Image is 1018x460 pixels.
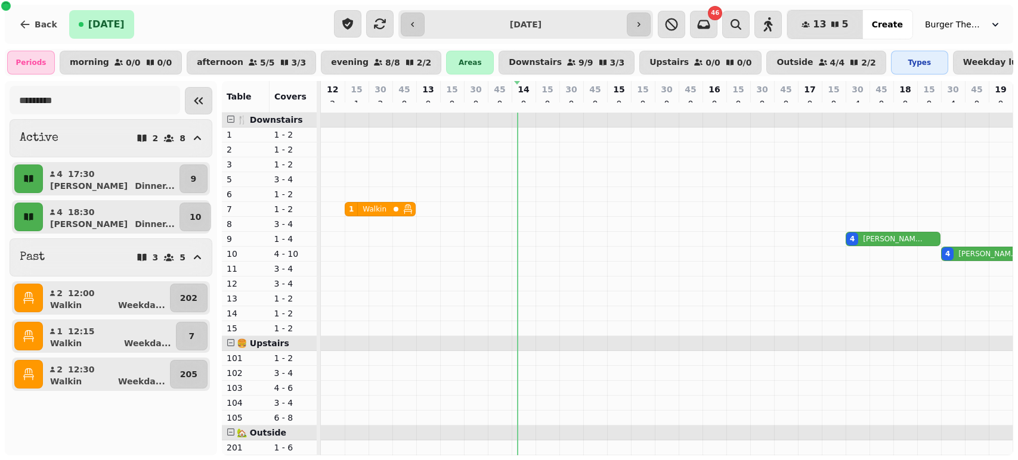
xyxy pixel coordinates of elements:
[227,352,265,364] p: 101
[20,249,45,266] h2: Past
[118,299,165,311] p: Weekda ...
[227,322,265,334] p: 15
[56,287,63,299] p: 2
[971,83,982,95] p: 45
[118,375,165,387] p: Weekda ...
[157,58,172,67] p: 0 / 0
[686,98,695,110] p: 0
[613,83,624,95] p: 15
[589,83,601,95] p: 45
[732,83,744,95] p: 15
[863,234,924,244] p: [PERSON_NAME] Marsden
[542,83,553,95] p: 15
[637,83,648,95] p: 15
[385,58,400,67] p: 8 / 8
[711,10,719,16] span: 46
[190,211,201,223] p: 10
[995,83,1006,95] p: 19
[787,10,862,39] button: 135
[590,98,600,110] p: 0
[126,58,141,67] p: 0 / 0
[734,98,743,110] p: 0
[227,293,265,304] p: 13
[804,83,815,95] p: 17
[901,98,910,110] p: 0
[260,58,275,67] p: 5 / 5
[447,98,457,110] p: 0
[737,58,752,67] p: 0 / 0
[7,51,55,74] div: Periods
[947,83,958,95] p: 30
[45,284,168,312] button: 212:00WalkinWeekda...
[180,203,211,231] button: 10
[853,98,862,110] p: 4
[918,14,1008,35] button: Burger Theory
[180,368,197,380] p: 205
[227,233,265,245] p: 9
[180,134,185,142] p: 8
[10,10,67,39] button: Back
[813,20,826,29] span: 13
[170,360,208,388] button: 205
[227,382,265,394] p: 103
[923,83,935,95] p: 15
[327,83,338,95] p: 12
[56,363,63,375] p: 2
[187,51,316,74] button: afternoon5/53/3
[68,325,95,337] p: 12:15
[20,130,58,147] h2: Active
[60,51,182,74] button: morning0/00/0
[470,83,481,95] p: 30
[996,98,1005,110] p: 0
[842,20,849,29] span: 5
[274,442,312,453] p: 1 - 6
[662,98,672,110] p: 0
[237,338,289,348] span: 🍔 Upstairs
[274,307,312,319] p: 1 - 2
[829,98,838,110] p: 0
[70,58,109,67] p: morning
[376,98,385,110] p: 2
[805,98,815,110] p: 0
[446,83,457,95] p: 15
[872,20,903,29] span: Create
[400,98,409,110] p: 0
[274,352,312,364] p: 1 - 2
[850,234,855,244] div: 4
[274,233,312,245] p: 1 - 4
[237,428,286,437] span: 🏡 Outside
[766,51,886,74] button: Outside4/42/2
[375,83,386,95] p: 30
[227,158,265,170] p: 3
[227,92,252,101] span: Table
[56,206,63,218] p: 4
[197,58,243,67] p: afternoon
[274,412,312,424] p: 6 - 8
[35,20,57,29] span: Back
[274,382,312,394] p: 4 - 6
[50,337,82,349] p: Walkin
[780,83,791,95] p: 45
[328,98,338,110] p: 2
[274,263,312,275] p: 3 - 4
[274,278,312,290] p: 3 - 4
[45,164,177,193] button: 417:30[PERSON_NAME]Dinner...
[417,58,432,67] p: 2 / 2
[274,322,312,334] p: 1 - 2
[88,20,125,29] span: [DATE]
[227,218,265,230] p: 8
[227,173,265,185] p: 5
[899,83,911,95] p: 18
[68,363,95,375] p: 12:30
[830,58,845,67] p: 4 / 4
[708,83,720,95] p: 16
[423,98,433,110] p: 0
[518,83,529,95] p: 14
[861,58,876,67] p: 2 / 2
[499,51,635,74] button: Downstairs9/93/3
[227,442,265,453] p: 201
[639,51,762,74] button: Upstairs0/00/0
[227,144,265,156] p: 2
[274,218,312,230] p: 3 - 4
[274,203,312,215] p: 1 - 2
